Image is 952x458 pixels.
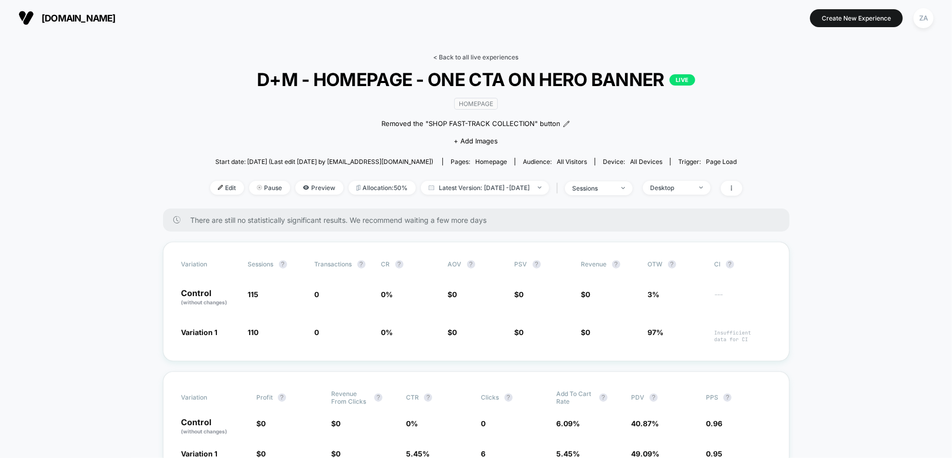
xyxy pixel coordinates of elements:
button: ? [726,260,734,268]
span: OTW [648,260,704,268]
span: AOV [448,260,462,268]
span: 0 [336,449,340,458]
p: Control [181,418,246,435]
img: end [699,186,703,189]
span: $ [515,328,524,337]
span: Pause [249,181,290,195]
button: ? [504,393,513,402]
span: Start date: [DATE] (Last edit [DATE] by [EMAIL_ADDRESS][DOMAIN_NAME]) [215,158,433,165]
span: Clicks [481,393,499,401]
span: CTR [406,393,419,401]
span: There are still no statistically significant results. We recommend waiting a few more days [191,216,769,224]
div: Desktop [651,184,692,192]
span: $ [448,290,457,299]
span: Transactions [315,260,352,268]
span: Variation 1 [181,449,218,458]
img: calendar [429,185,434,190]
button: ? [357,260,366,268]
span: 0 [315,328,319,337]
img: end [538,186,541,189]
button: ? [279,260,287,268]
span: $ [256,449,266,458]
span: Add To Cart Rate [556,390,594,405]
span: 6.09 % [556,419,580,428]
span: 6 [481,449,486,458]
span: Variation [181,390,238,405]
button: ? [599,393,607,402]
span: Removed the "SHOP FAST-TRACK COLLECTION" button [381,119,560,129]
p: Control [181,289,238,306]
span: Revenue From Clicks [331,390,369,405]
img: rebalance [356,185,360,191]
span: $ [331,419,340,428]
span: 5.45 % [556,449,580,458]
span: 0 [453,290,457,299]
span: all devices [630,158,662,165]
span: Sessions [248,260,274,268]
button: ? [533,260,541,268]
img: end [621,187,625,189]
span: HOMEPAGE [454,98,498,110]
span: All Visitors [557,158,587,165]
span: Preview [295,181,343,195]
span: Device: [595,158,670,165]
span: 97% [648,328,664,337]
span: 0 [586,290,591,299]
span: Edit [210,181,244,195]
button: ? [374,393,382,402]
div: Trigger: [678,158,737,165]
span: PSV [515,260,528,268]
button: ? [467,260,475,268]
span: Variation [181,260,238,268]
span: 0 [453,328,457,337]
button: ? [612,260,620,268]
span: $ [256,419,266,428]
span: 0 [315,290,319,299]
span: 5.45 % [406,449,430,458]
button: ZA [910,8,937,29]
div: Audience: [523,158,587,165]
span: Latest Version: [DATE] - [DATE] [421,181,549,195]
span: PPS [706,393,718,401]
img: end [257,185,262,190]
span: 0 [261,449,266,458]
span: Allocation: 50% [349,181,416,195]
span: [DOMAIN_NAME] [42,13,116,24]
p: LIVE [670,74,695,86]
span: 0 % [406,419,418,428]
button: ? [650,393,658,402]
span: (without changes) [181,428,228,434]
span: $ [515,290,524,299]
span: 0 [336,419,340,428]
span: 0 % [381,290,393,299]
span: $ [448,328,457,337]
span: Profit [256,393,273,401]
span: Page Load [706,158,737,165]
button: ? [278,393,286,402]
div: ZA [914,8,934,28]
span: 0.95 [706,449,722,458]
span: 110 [248,328,259,337]
span: D+M - HOMEPAGE - ONE CTA ON HERO BANNER [236,69,715,90]
span: 49.09 % [631,449,659,458]
span: $ [581,290,591,299]
span: Variation 1 [181,328,218,337]
button: Create New Experience [810,9,903,27]
span: CI [715,260,771,268]
span: --- [715,292,771,306]
span: (without changes) [181,299,228,305]
span: PDV [631,393,644,401]
span: 0 [261,419,266,428]
span: Revenue [581,260,607,268]
span: 0 [586,328,591,337]
span: homepage [475,158,507,165]
button: ? [395,260,403,268]
span: 115 [248,290,259,299]
span: 0 [481,419,486,428]
span: 0.96 [706,419,722,428]
button: ? [723,393,732,402]
span: $ [581,328,591,337]
div: sessions [573,184,614,192]
span: 3% [648,290,660,299]
span: 0 % [381,328,393,337]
